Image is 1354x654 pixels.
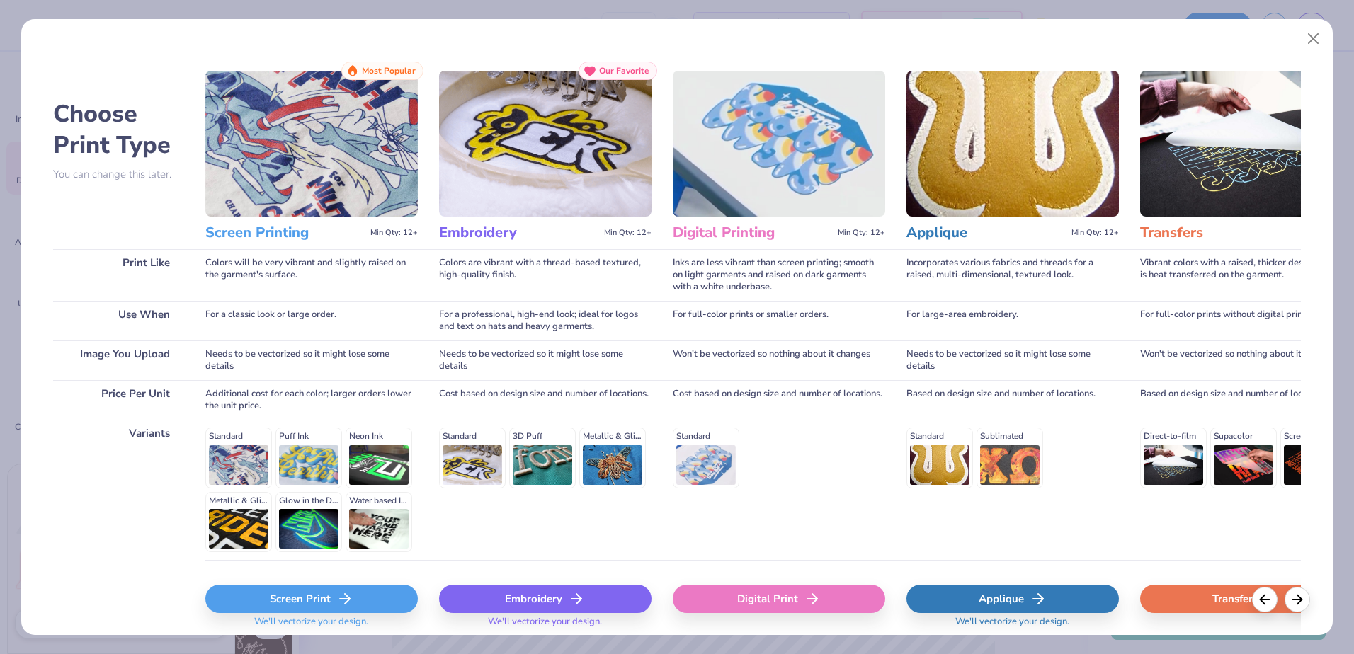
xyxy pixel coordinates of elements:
div: Needs to be vectorized so it might lose some details [205,340,418,380]
div: Additional cost for each color; larger orders lower the unit price. [205,380,418,420]
img: Embroidery [439,71,652,217]
span: Min Qty: 12+ [1071,228,1119,238]
div: For full-color prints or smaller orders. [673,301,885,340]
p: You can change this later. [53,168,184,180]
img: Applique [906,71,1119,217]
h3: Screen Printing [205,224,365,242]
img: Transfers [1140,71,1353,217]
div: Image You Upload [53,340,184,380]
span: Min Qty: 12+ [604,228,652,238]
span: Min Qty: 12+ [838,228,885,238]
span: We'll vectorize your design. [249,616,374,636]
div: Colors will be very vibrant and slightly raised on the garment's surface. [205,249,418,301]
div: Based on design size and number of locations. [1140,380,1353,420]
img: Digital Printing [673,71,885,217]
span: Most Popular [362,66,416,76]
div: Vibrant colors with a raised, thicker design since it is heat transferred on the garment. [1140,249,1353,301]
div: Cost based on design size and number of locations. [673,380,885,420]
span: We'll vectorize your design. [950,616,1075,636]
div: Won't be vectorized so nothing about it changes [673,340,885,380]
h3: Applique [906,224,1066,242]
div: Embroidery [439,585,652,613]
div: Variants [53,420,184,560]
button: Close [1300,25,1327,52]
div: Print Like [53,249,184,301]
h3: Transfers [1140,224,1299,242]
div: For large-area embroidery. [906,301,1119,340]
div: Price Per Unit [53,380,184,420]
div: For a professional, high-end look; ideal for logos and text on hats and heavy garments. [439,301,652,340]
div: Won't be vectorized so nothing about it changes [1140,340,1353,380]
h2: Choose Print Type [53,98,184,161]
div: Inks are less vibrant than screen printing; smooth on light garments and raised on dark garments ... [673,249,885,301]
div: Based on design size and number of locations. [906,380,1119,420]
h3: Embroidery [439,224,598,242]
div: Needs to be vectorized so it might lose some details [906,340,1119,380]
div: Incorporates various fabrics and threads for a raised, multi-dimensional, textured look. [906,249,1119,301]
div: Cost based on design size and number of locations. [439,380,652,420]
div: Screen Print [205,585,418,613]
span: We'll vectorize your design. [482,616,608,636]
span: Min Qty: 12+ [370,228,418,238]
div: Use When [53,301,184,340]
div: Transfers [1140,585,1353,613]
div: Needs to be vectorized so it might lose some details [439,340,652,380]
h3: Digital Printing [673,224,832,242]
img: Screen Printing [205,71,418,217]
div: For full-color prints without digital printing. [1140,301,1353,340]
div: Colors are vibrant with a thread-based textured, high-quality finish. [439,249,652,301]
span: Our Favorite [599,66,649,76]
div: Digital Print [673,585,885,613]
div: For a classic look or large order. [205,301,418,340]
div: Applique [906,585,1119,613]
